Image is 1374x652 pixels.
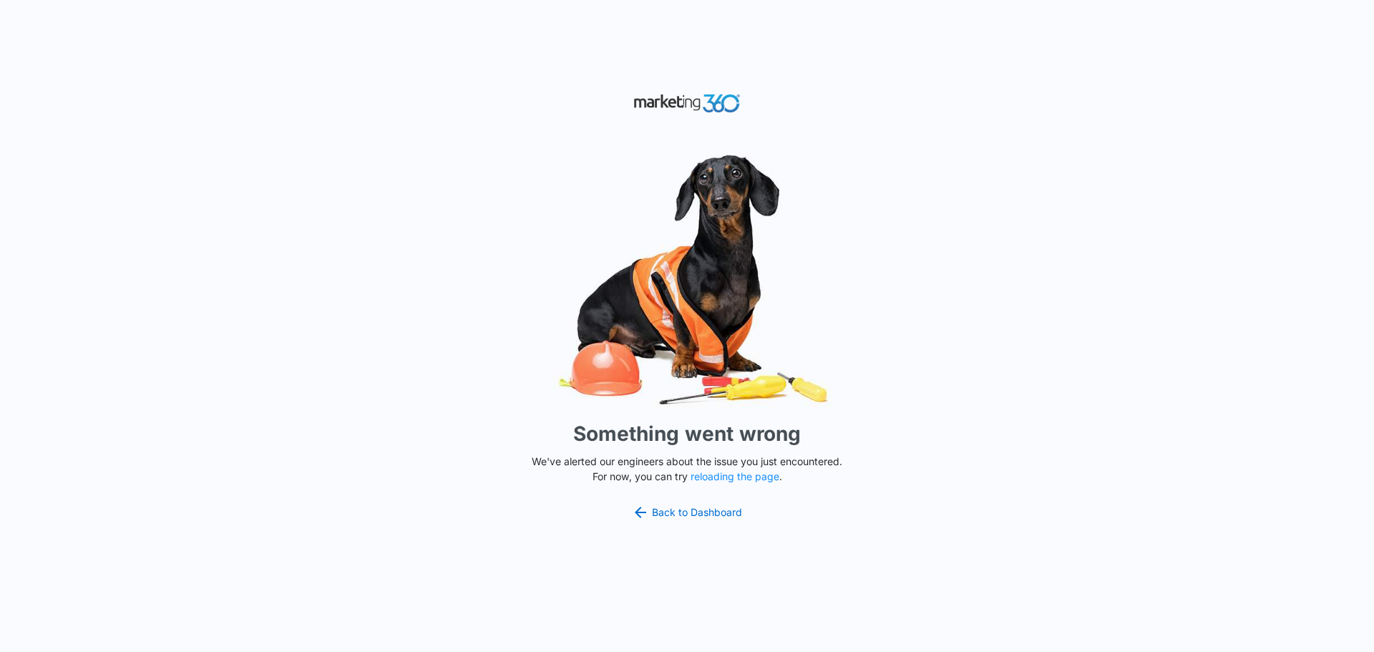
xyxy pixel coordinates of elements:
[632,504,742,521] a: Back to Dashboard
[691,471,779,482] button: reloading the page
[526,454,848,484] p: We've alerted our engineers about the issue you just encountered. For now, you can try .
[633,91,741,116] img: Marketing 360 Logo
[472,146,902,413] img: Sad Dog
[573,419,801,449] h1: Something went wrong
